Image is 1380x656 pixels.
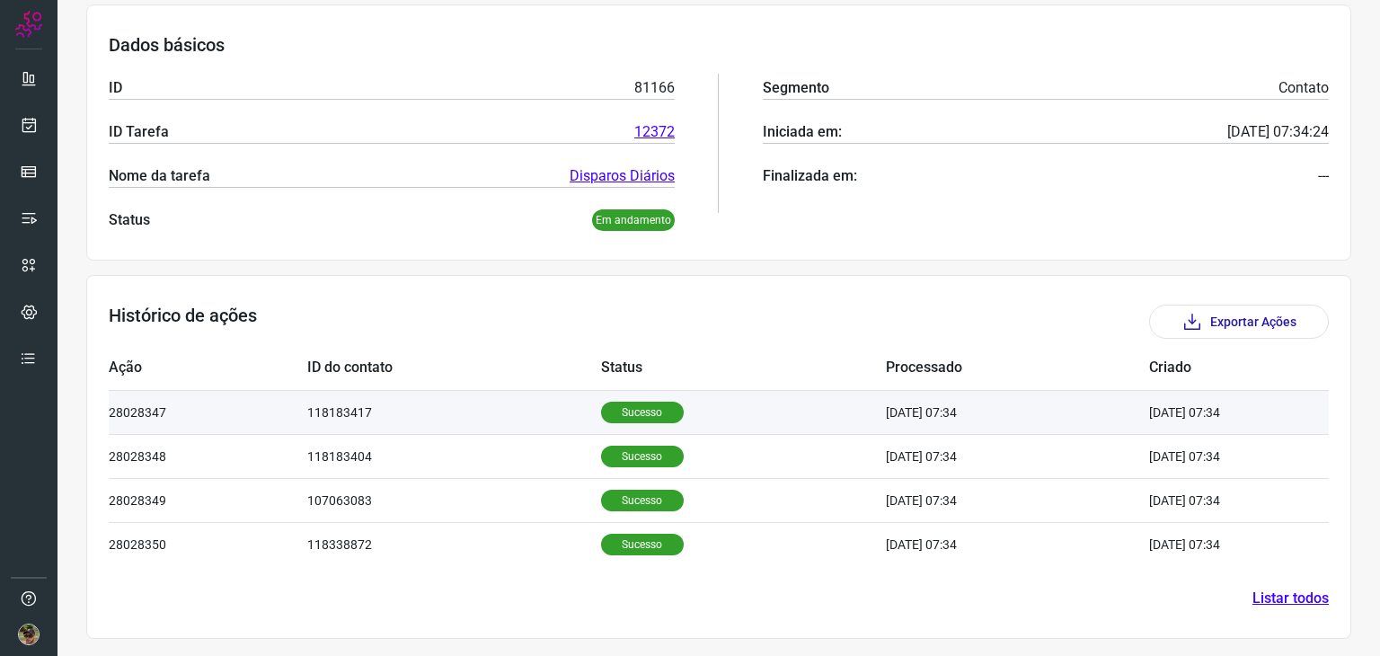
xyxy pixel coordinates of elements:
img: 6adef898635591440a8308d58ed64fba.jpg [18,624,40,645]
p: Em andamento [592,209,675,231]
td: 28028349 [109,478,307,522]
p: Sucesso [601,534,684,555]
td: 118183404 [307,434,601,478]
p: ID [109,77,122,99]
td: [DATE] 07:34 [886,390,1149,434]
td: [DATE] 07:34 [1149,478,1275,522]
td: ID do contato [307,346,601,390]
a: 12372 [634,121,675,143]
a: Listar todos [1252,588,1329,609]
td: [DATE] 07:34 [886,478,1149,522]
td: 118338872 [307,522,601,566]
td: [DATE] 07:34 [1149,434,1275,478]
td: Status [601,346,886,390]
h3: Dados básicos [109,34,1329,56]
p: Segmento [763,77,829,99]
p: ID Tarefa [109,121,169,143]
p: 81166 [634,77,675,99]
img: Logo [15,11,42,38]
p: Sucesso [601,402,684,423]
p: Iniciada em: [763,121,842,143]
p: Sucesso [601,446,684,467]
button: Exportar Ações [1149,305,1329,339]
p: Nome da tarefa [109,165,210,187]
td: [DATE] 07:34 [1149,522,1275,566]
td: Criado [1149,346,1275,390]
h3: Histórico de ações [109,305,257,339]
p: --- [1318,165,1329,187]
p: Status [109,209,150,231]
td: [DATE] 07:34 [1149,390,1275,434]
td: Processado [886,346,1149,390]
td: [DATE] 07:34 [886,434,1149,478]
td: 107063083 [307,478,601,522]
td: 118183417 [307,390,601,434]
td: 28028347 [109,390,307,434]
td: [DATE] 07:34 [886,522,1149,566]
p: Contato [1278,77,1329,99]
td: 28028348 [109,434,307,478]
a: Disparos Diários [570,165,675,187]
td: Ação [109,346,307,390]
p: Sucesso [601,490,684,511]
p: [DATE] 07:34:24 [1227,121,1329,143]
td: 28028350 [109,522,307,566]
p: Finalizada em: [763,165,857,187]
